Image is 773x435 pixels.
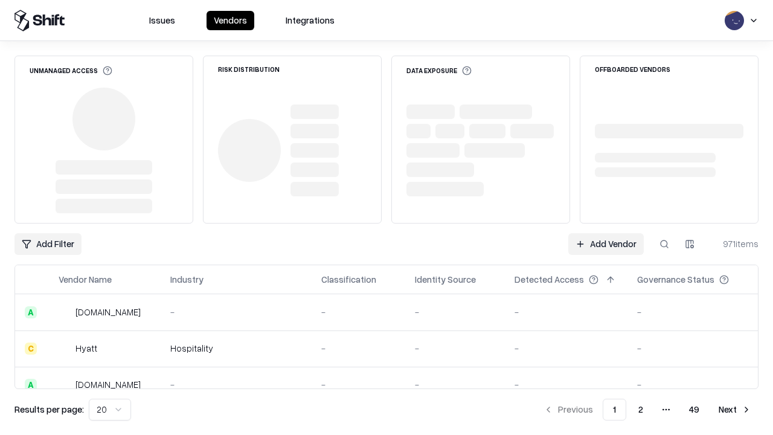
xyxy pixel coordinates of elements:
div: Industry [170,273,204,286]
div: - [321,306,396,318]
div: Detected Access [515,273,584,286]
button: Integrations [278,11,342,30]
button: 49 [679,399,709,420]
div: - [170,378,302,391]
img: Hyatt [59,343,71,355]
div: Offboarded Vendors [595,66,670,72]
div: Unmanaged Access [30,66,112,76]
img: primesec.co.il [59,379,71,391]
button: Issues [142,11,182,30]
div: Data Exposure [406,66,472,76]
div: - [515,306,618,318]
div: - [637,342,748,355]
div: C [25,343,37,355]
div: - [415,342,495,355]
a: Add Vendor [568,233,644,255]
div: - [415,306,495,318]
div: Governance Status [637,273,714,286]
div: Identity Source [415,273,476,286]
div: Hyatt [75,342,97,355]
div: - [515,378,618,391]
div: Hospitality [170,342,302,355]
button: Next [711,399,759,420]
button: Vendors [207,11,254,30]
div: [DOMAIN_NAME] [75,378,141,391]
div: - [170,306,302,318]
div: - [637,306,748,318]
div: - [321,378,396,391]
div: [DOMAIN_NAME] [75,306,141,318]
div: - [321,342,396,355]
div: Risk Distribution [218,66,280,72]
img: intrado.com [59,306,71,318]
nav: pagination [536,399,759,420]
button: 2 [629,399,653,420]
button: Add Filter [14,233,82,255]
div: - [515,342,618,355]
div: A [25,379,37,391]
button: 1 [603,399,626,420]
div: Classification [321,273,376,286]
div: - [637,378,748,391]
div: - [415,378,495,391]
div: A [25,306,37,318]
p: Results per page: [14,403,84,416]
div: Vendor Name [59,273,112,286]
div: 971 items [710,237,759,250]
